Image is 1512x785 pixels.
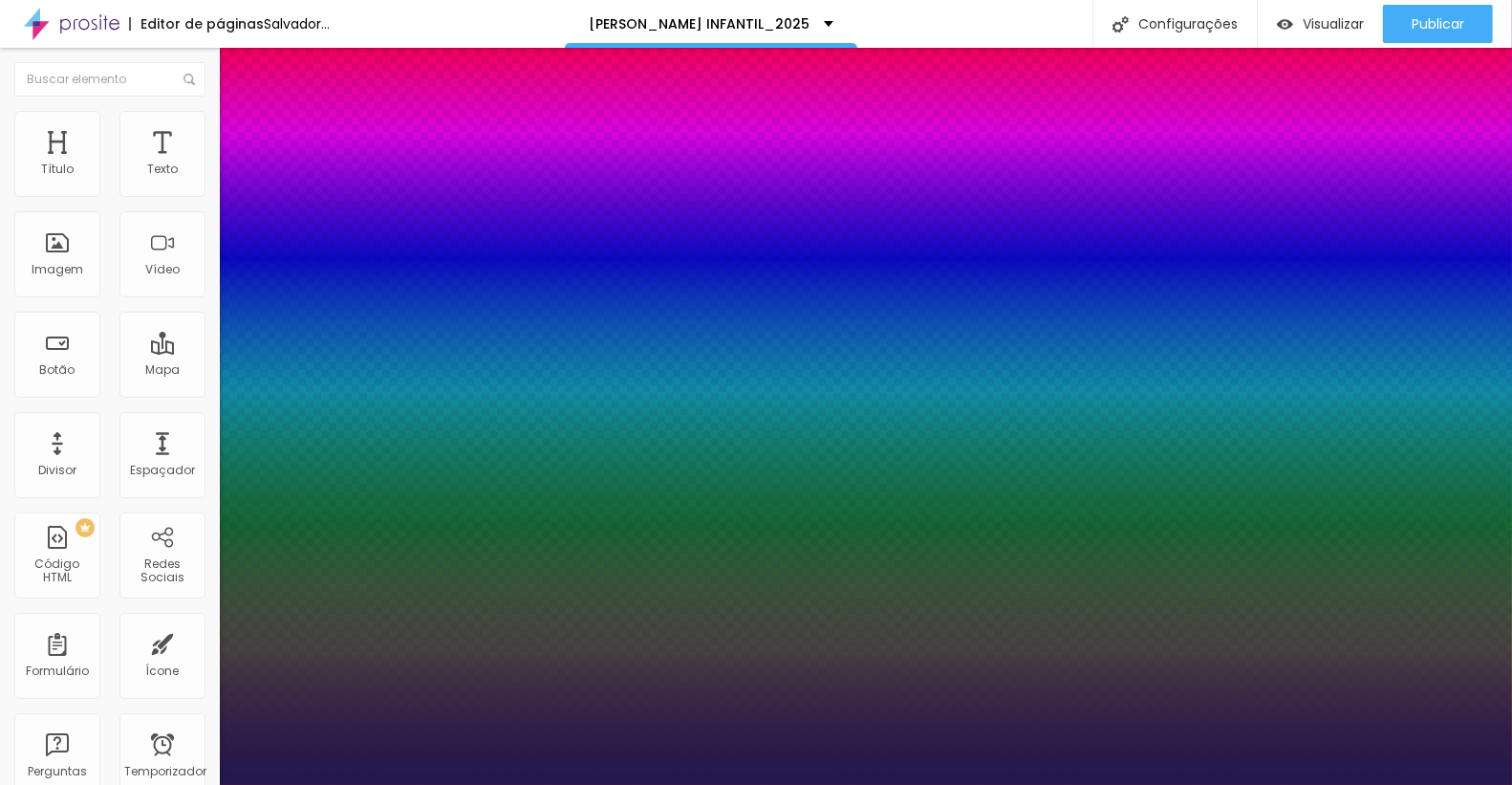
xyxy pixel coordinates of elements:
font: Texto [147,161,178,177]
font: Editor de páginas [140,14,264,33]
font: Botão [40,361,76,378]
font: Configurações [1138,14,1238,33]
font: Vídeo [145,261,180,277]
img: view-1.svg [1277,16,1293,33]
font: Salvador... [264,14,330,33]
font: Ícone [146,663,180,679]
font: Temporizador [124,763,206,779]
font: Código HTML [35,556,80,585]
img: Ícone [1112,16,1129,33]
button: Publicar [1383,5,1493,43]
font: Título [41,161,74,177]
font: Divisor [38,462,76,478]
font: Perguntas [28,763,87,779]
font: Mapa [145,361,180,378]
font: Visualizar [1303,14,1364,33]
font: Publicar [1412,14,1464,33]
font: Imagem [32,261,83,277]
font: Formulário [26,663,89,679]
font: ‎[PERSON_NAME] INFANTIL_2025 [589,14,810,33]
img: Ícone [184,74,195,85]
font: Redes Sociais [140,556,184,585]
font: Espaçador [130,462,195,478]
button: Visualizar [1258,5,1383,43]
input: Buscar elemento [14,62,205,97]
